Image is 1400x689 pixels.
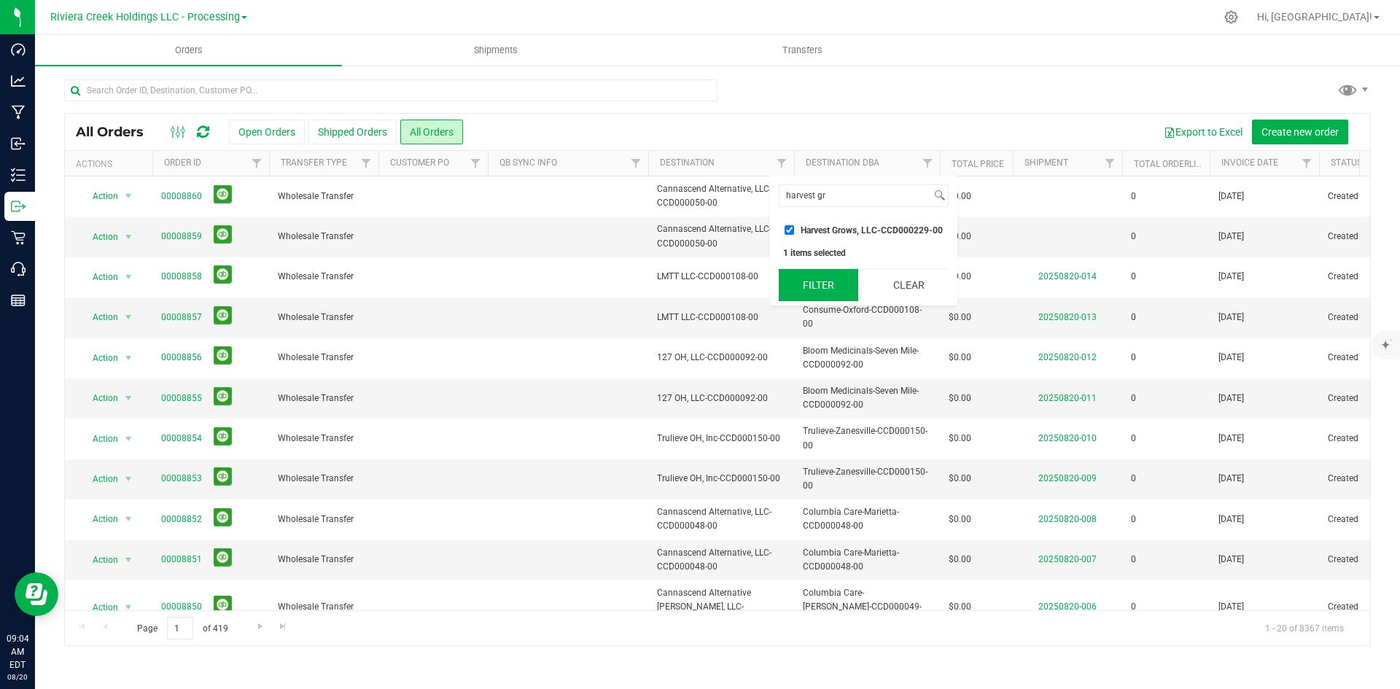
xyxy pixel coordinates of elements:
[120,550,138,570] span: select
[11,262,26,276] inline-svg: Call Center
[949,513,971,526] span: $0.00
[1218,553,1244,567] span: [DATE]
[1038,602,1097,612] a: 20250820-006
[1131,270,1136,284] span: 0
[7,632,28,672] p: 09:04 AM EDT
[161,513,202,526] a: 00008852
[657,546,785,574] span: Cannascend Alternative, LLC-CCD000048-00
[1131,190,1136,203] span: 0
[161,230,202,244] a: 00008859
[1252,120,1348,144] button: Create new order
[342,35,649,66] a: Shipments
[1154,120,1252,144] button: Export to Excel
[11,293,26,308] inline-svg: Reports
[79,429,119,449] span: Action
[1218,513,1244,526] span: [DATE]
[278,513,370,526] span: Wholesale Transfer
[79,469,119,489] span: Action
[249,617,271,637] a: Go to the next page
[11,136,26,151] inline-svg: Inbound
[1038,271,1097,281] a: 20250820-014
[1218,432,1244,445] span: [DATE]
[273,617,294,637] a: Go to the last page
[949,432,971,445] span: $0.00
[1131,513,1136,526] span: 0
[278,472,370,486] span: Wholesale Transfer
[161,600,202,614] a: 00008850
[1131,472,1136,486] span: 0
[164,157,201,168] a: Order ID
[229,120,305,144] button: Open Orders
[1098,151,1122,176] a: Filter
[803,384,931,412] span: Bloom Medicinals-Seven Mile-CCD000092-00
[657,505,785,533] span: Cannascend Alternative, LLC-CCD000048-00
[949,553,971,567] span: $0.00
[657,586,785,628] span: Cannascend Alternative [PERSON_NAME], LLC-CCD000049-00
[1134,159,1213,169] a: Total Orderlines
[949,600,971,614] span: $0.00
[120,267,138,287] span: select
[783,248,944,258] div: 1 items selected
[949,351,971,365] span: $0.00
[281,157,347,168] a: Transfer Type
[161,432,202,445] a: 00008854
[803,546,931,574] span: Columbia Care-Marietta-CCD000048-00
[657,222,785,250] span: Cannascend Alternative, LLC-CCD000050-00
[803,586,931,628] span: Columbia Care-[PERSON_NAME]-CCD000049-00
[949,472,971,486] span: $0.00
[245,151,269,176] a: Filter
[161,351,202,365] a: 00008856
[1218,190,1244,203] span: [DATE]
[79,227,119,247] span: Action
[120,227,138,247] span: select
[161,392,202,405] a: 00008855
[278,432,370,445] span: Wholesale Transfer
[1131,600,1136,614] span: 0
[120,429,138,449] span: select
[125,617,240,639] span: Page of 419
[79,267,119,287] span: Action
[400,120,463,144] button: All Orders
[11,105,26,120] inline-svg: Manufacturing
[779,269,858,301] button: Filter
[64,79,717,101] input: Search Order ID, Destination, Customer PO...
[806,157,879,168] a: Destination DBA
[1218,600,1244,614] span: [DATE]
[35,35,342,66] a: Orders
[657,392,785,405] span: 127 OH, LLC-CCD000092-00
[79,186,119,206] span: Action
[785,225,794,235] input: Harvest Grows, LLC-CCD000229-00
[354,151,378,176] a: Filter
[649,35,956,66] a: Transfers
[1218,472,1244,486] span: [DATE]
[76,124,158,140] span: All Orders
[1218,270,1244,284] span: [DATE]
[916,151,940,176] a: Filter
[1218,392,1244,405] span: [DATE]
[120,469,138,489] span: select
[657,182,785,210] span: Cannascend Alternative, LLC-CCD000050-00
[155,44,222,57] span: Orders
[120,348,138,368] span: select
[1131,553,1136,567] span: 0
[952,159,1004,169] a: Total Price
[949,392,971,405] span: $0.00
[15,572,58,616] iframe: Resource center
[1131,432,1136,445] span: 0
[1261,126,1339,138] span: Create new order
[390,157,449,168] a: Customer PO
[657,472,785,486] span: Trulieve OH, Inc-CCD000150-00
[1131,392,1136,405] span: 0
[949,230,971,244] span: $0.00
[278,553,370,567] span: Wholesale Transfer
[120,186,138,206] span: select
[11,199,26,214] inline-svg: Outbound
[76,159,147,169] div: Actions
[1218,311,1244,324] span: [DATE]
[120,597,138,618] span: select
[278,600,370,614] span: Wholesale Transfer
[278,311,370,324] span: Wholesale Transfer
[1222,10,1240,24] div: Manage settings
[1038,554,1097,564] a: 20250820-007
[1221,157,1278,168] a: Invoice Date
